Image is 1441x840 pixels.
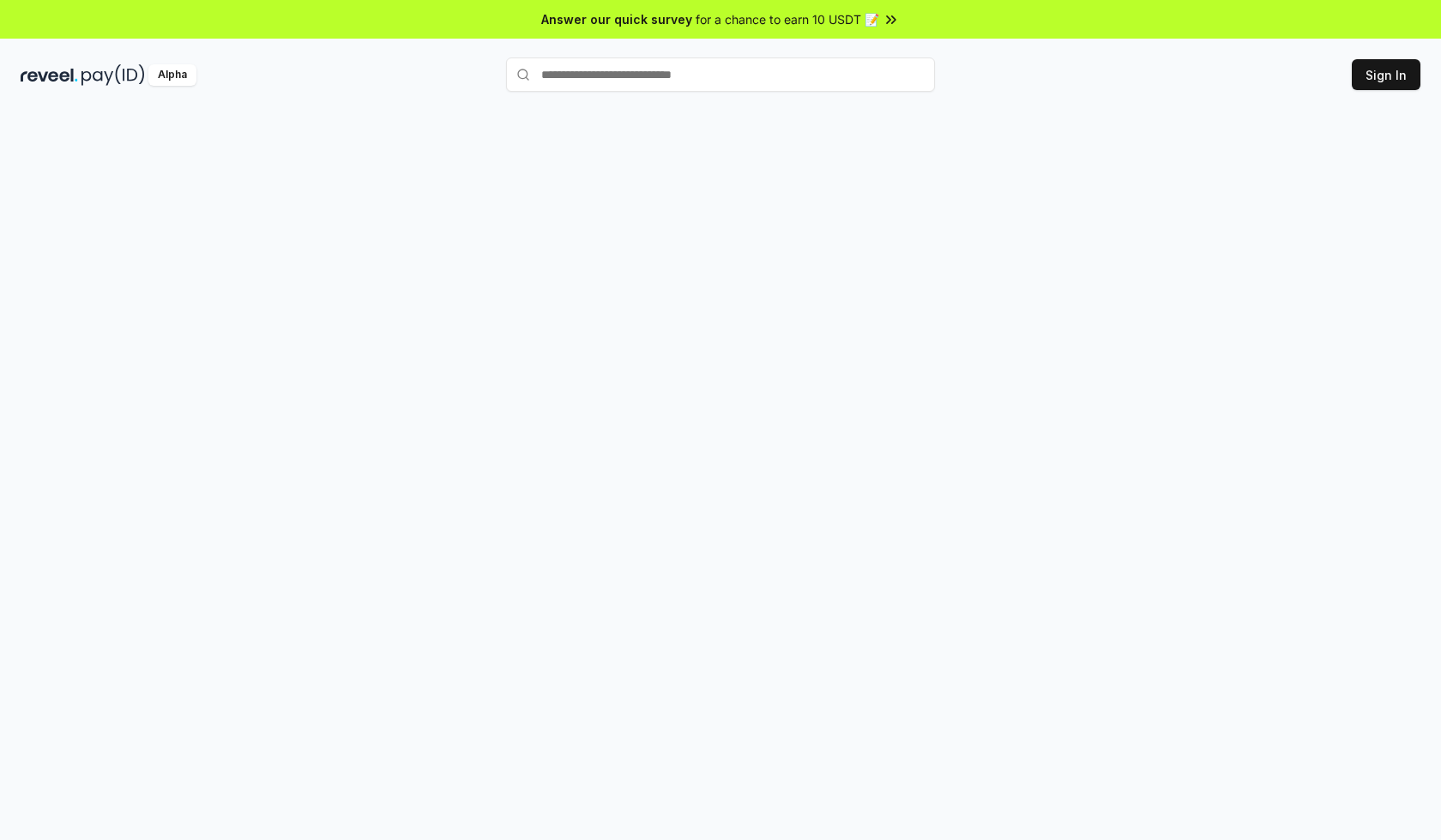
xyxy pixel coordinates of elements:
[21,64,78,86] img: reveel_dark
[541,10,692,28] span: Answer our quick survey
[148,64,196,86] div: Alpha
[1352,59,1420,90] button: Sign In
[81,64,145,86] img: pay_id
[696,10,879,28] span: for a chance to earn 10 USDT 📝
